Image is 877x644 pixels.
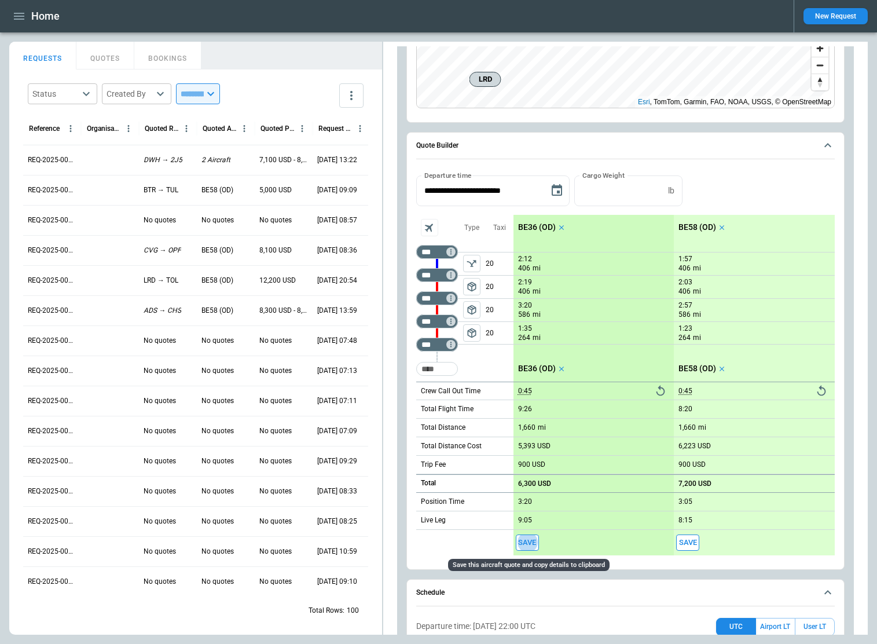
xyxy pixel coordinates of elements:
[518,364,556,374] p: BE36 (OD)
[347,606,359,616] p: 100
[317,246,357,255] p: 09/26/2025 08:36
[76,42,134,69] button: QUOTES
[416,621,535,631] p: Departure time: [DATE] 22:00 UTC
[144,577,176,587] p: No quotes
[28,276,76,286] p: REQ-2025-000311
[416,291,458,305] div: Not found
[201,396,234,406] p: No quotes
[259,185,292,195] p: 5,000 USD
[107,88,153,100] div: Created By
[416,338,458,352] div: Too short
[513,215,835,555] div: scrollable content
[259,366,292,376] p: No quotes
[533,310,541,320] p: mi
[518,264,530,273] p: 406
[144,456,176,466] p: No quotes
[533,287,541,297] p: mi
[421,497,464,507] p: Position Time
[259,276,296,286] p: 12,200 USD
[464,223,479,233] p: Type
[518,310,530,320] p: 586
[28,547,76,557] p: REQ-2025-000302
[317,215,357,225] p: 09/26/2025 08:57
[201,547,234,557] p: No quotes
[545,179,568,202] button: Choose date, selected date is Sep 29, 2025
[29,125,60,133] div: Reference
[518,405,532,414] p: 9:26
[144,306,181,316] p: ADS → CHS
[201,215,234,225] p: No quotes
[201,577,234,587] p: No quotes
[466,304,478,316] span: package_2
[317,426,357,436] p: 09/25/2025 07:09
[201,185,233,195] p: BE58 (OD)
[201,306,233,316] p: BE58 (OD)
[179,121,194,136] button: Quoted Route column menu
[259,215,292,225] p: No quotes
[259,396,292,406] p: No quotes
[582,170,625,180] label: Cargo Weight
[676,535,699,551] span: Save this aircraft quote and copy details to clipboard
[144,215,176,225] p: No quotes
[237,121,252,136] button: Quoted Aircraft column menu
[259,577,292,587] p: No quotes
[518,442,551,451] p: 5,393 USD
[678,333,691,343] p: 264
[466,327,478,339] span: package_2
[201,456,234,466] p: No quotes
[259,306,308,316] p: 8,300 USD - 8,600 USD
[518,324,532,333] p: 1:35
[421,423,465,433] p: Total Distance
[144,396,176,406] p: No quotes
[638,96,831,108] div: , TomTom, Garmin, FAO, NOAA, USGS, © OpenStreetMap
[638,98,650,106] a: Esri
[144,366,176,376] p: No quotes
[421,460,446,470] p: Trip Fee
[28,577,76,587] p: REQ-2025-000301
[317,396,357,406] p: 09/25/2025 07:11
[693,264,701,273] p: mi
[813,382,830,400] button: Reset
[201,366,234,376] p: No quotes
[518,460,545,469] p: 900 USD
[678,255,692,264] p: 1:57
[28,306,76,316] p: REQ-2025-000310
[259,456,292,466] p: No quotes
[28,155,76,165] p: REQ-2025-000315
[317,486,357,496] p: 09/24/2025 08:33
[28,426,76,436] p: REQ-2025-000306
[533,264,541,273] p: mi
[203,125,237,133] div: Quoted Aircraft
[134,42,201,69] button: BOOKINGS
[518,333,530,343] p: 264
[518,423,535,432] p: 1,660
[201,336,234,346] p: No quotes
[63,121,78,136] button: Reference column menu
[31,9,60,23] h1: Home
[9,42,76,69] button: REQUESTS
[416,133,835,159] button: Quote Builder
[144,276,178,286] p: LRD → TOL
[812,74,828,90] button: Reset bearing to north
[259,426,292,436] p: No quotes
[538,423,546,433] p: mi
[678,460,706,469] p: 900 USD
[259,486,292,496] p: No quotes
[678,310,691,320] p: 586
[144,486,176,496] p: No quotes
[652,382,669,400] button: Reset
[676,535,699,551] button: Save
[145,125,179,133] div: Quoted Route
[421,515,446,525] p: Live Leg
[678,364,716,374] p: BE58 (OD)
[317,306,357,316] p: 09/25/2025 13:59
[668,186,674,196] p: lb
[486,322,513,344] p: 20
[493,223,506,233] p: Taxi
[795,618,835,636] button: User LT
[421,480,436,487] h6: Total
[463,255,480,272] span: Type of sector
[416,268,458,282] div: Not found
[678,324,692,333] p: 1:23
[416,314,458,328] div: Too short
